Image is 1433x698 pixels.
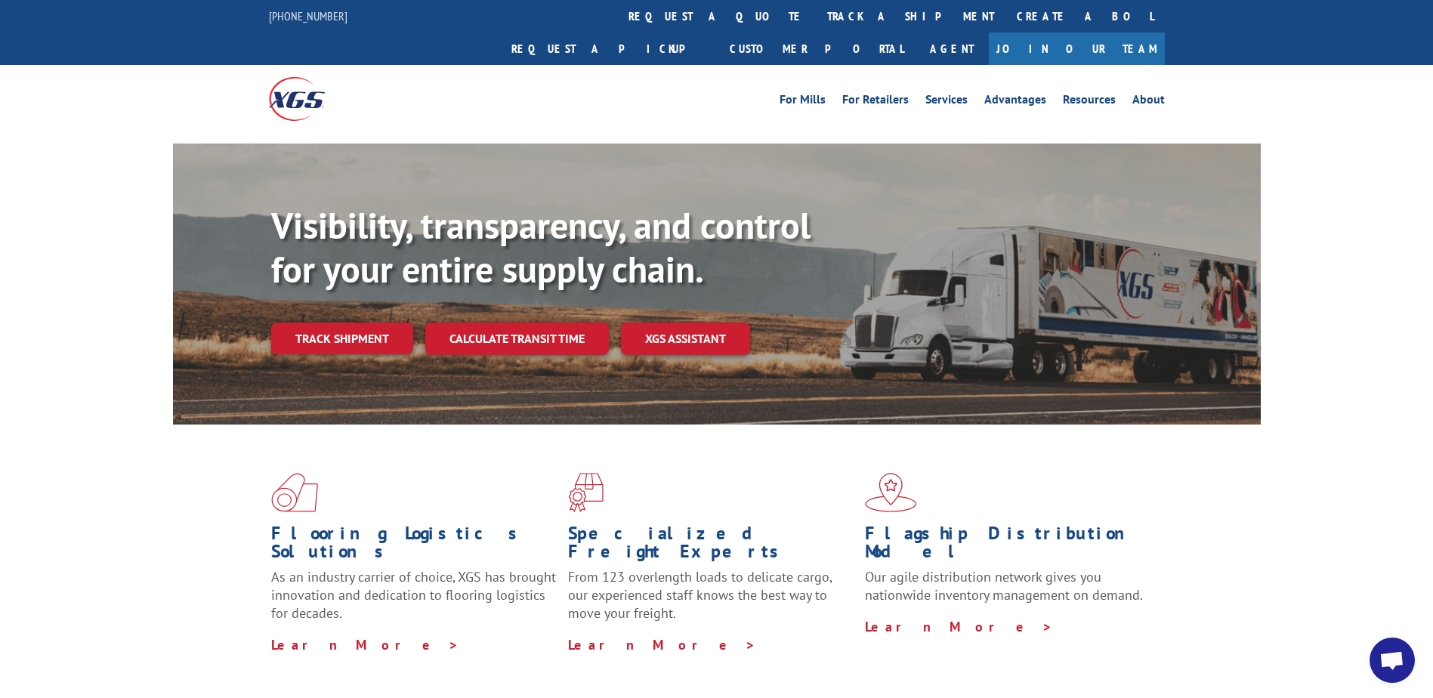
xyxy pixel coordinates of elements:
[269,8,347,23] a: [PHONE_NUMBER]
[718,32,915,65] a: Customer Portal
[842,94,909,110] a: For Retailers
[1370,638,1415,683] div: Open chat
[989,32,1165,65] a: Join Our Team
[271,568,556,622] span: As an industry carrier of choice, XGS has brought innovation and dedication to flooring logistics...
[780,94,826,110] a: For Mills
[568,568,854,635] p: From 123 overlength loads to delicate cargo, our experienced staff knows the best way to move you...
[925,94,968,110] a: Services
[865,524,1150,568] h1: Flagship Distribution Model
[271,473,318,512] img: xgs-icon-total-supply-chain-intelligence-red
[271,202,811,292] b: Visibility, transparency, and control for your entire supply chain.
[915,32,989,65] a: Agent
[568,636,756,653] a: Learn More >
[1063,94,1116,110] a: Resources
[271,524,557,568] h1: Flooring Logistics Solutions
[621,323,750,355] a: XGS ASSISTANT
[568,473,604,512] img: xgs-icon-focused-on-flooring-red
[425,323,609,355] a: Calculate transit time
[271,323,413,354] a: Track shipment
[500,32,718,65] a: Request a pickup
[865,568,1143,604] span: Our agile distribution network gives you nationwide inventory management on demand.
[865,618,1053,635] a: Learn More >
[984,94,1046,110] a: Advantages
[271,636,459,653] a: Learn More >
[865,473,917,512] img: xgs-icon-flagship-distribution-model-red
[568,524,854,568] h1: Specialized Freight Experts
[1132,94,1165,110] a: About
